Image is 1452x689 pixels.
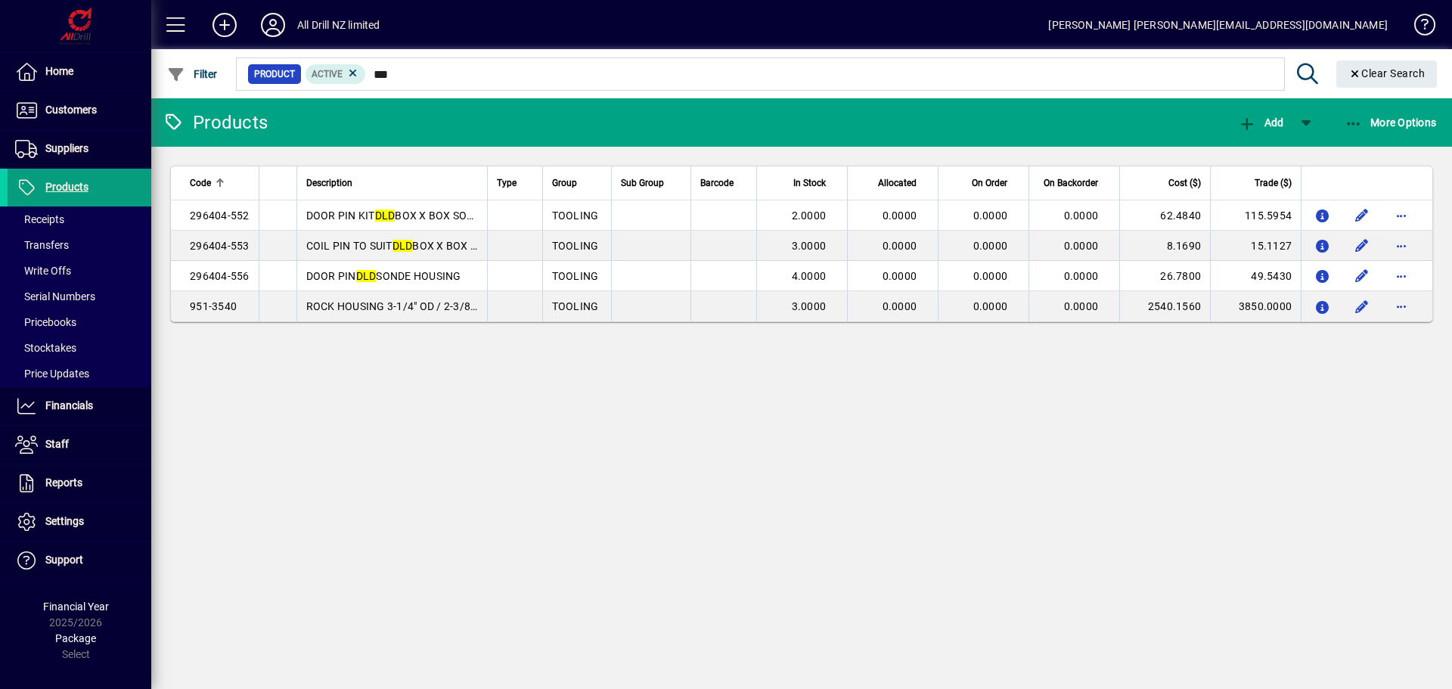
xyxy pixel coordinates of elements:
a: Write Offs [8,258,151,284]
button: More options [1389,203,1413,228]
a: Home [8,53,151,91]
div: Description [306,175,478,191]
span: 0.0000 [883,209,917,222]
a: Pricebooks [8,309,151,335]
em: DLD [375,209,396,222]
div: On Order [948,175,1021,191]
span: 0.0000 [883,300,917,312]
div: On Backorder [1038,175,1112,191]
span: Settings [45,515,84,527]
button: Edit [1350,234,1374,258]
a: Serial Numbers [8,284,151,309]
span: 0.0000 [1064,240,1099,252]
span: Filter [167,68,218,80]
span: Sub Group [621,175,664,191]
span: ROCK HOUSING 3-1/4" OD / 2-3/8" REG BOX X BOX (UNIVERSAL) [306,300,641,312]
span: Group [552,175,577,191]
button: Edit [1350,294,1374,318]
span: Cost ($) [1168,175,1201,191]
span: 296404-556 [190,270,250,282]
em: DLD [392,240,413,252]
span: Serial Numbers [15,290,95,303]
td: 62.4840 [1119,200,1210,231]
a: Suppliers [8,130,151,168]
span: TOOLING [552,270,599,282]
div: Group [552,175,602,191]
span: 4.0000 [792,270,827,282]
div: Barcode [700,175,747,191]
td: 2540.1560 [1119,291,1210,321]
span: Products [45,181,88,193]
button: Clear [1336,61,1438,88]
span: Home [45,65,73,77]
span: 0.0000 [1064,300,1099,312]
span: 0.0000 [883,270,917,282]
span: Stocktakes [15,342,76,354]
a: Reports [8,464,151,502]
button: Add [1234,109,1287,136]
span: 0.0000 [1064,209,1099,222]
a: Knowledge Base [1403,3,1433,52]
button: More Options [1341,109,1441,136]
a: Staff [8,426,151,464]
span: TOOLING [552,240,599,252]
div: All Drill NZ limited [297,13,380,37]
span: Description [306,175,352,191]
em: DLD [356,270,377,282]
span: Allocated [878,175,917,191]
span: Clear Search [1348,67,1426,79]
a: Price Updates [8,361,151,386]
span: DOOR PIN KIT BOX X BOX SONDE HOUSING 2 X ALLOY PINS & 2 X O-RINGS [306,209,692,222]
div: Type [497,175,533,191]
div: [PERSON_NAME] [PERSON_NAME][EMAIL_ADDRESS][DOMAIN_NAME] [1048,13,1388,37]
td: 8.1690 [1119,231,1210,261]
button: Filter [163,61,222,88]
span: Transfers [15,239,69,251]
span: Suppliers [45,142,88,154]
div: In Stock [766,175,839,191]
span: 0.0000 [973,240,1008,252]
a: Transfers [8,232,151,258]
span: On Order [972,175,1007,191]
span: TOOLING [552,300,599,312]
td: 3850.0000 [1210,291,1301,321]
span: TOOLING [552,209,599,222]
span: 0.0000 [973,209,1008,222]
span: 3.0000 [792,300,827,312]
span: 2.0000 [792,209,827,222]
td: 15.1127 [1210,231,1301,261]
span: In Stock [793,175,826,191]
button: More options [1389,294,1413,318]
span: Product [254,67,295,82]
span: Staff [45,438,69,450]
button: More options [1389,234,1413,258]
span: Trade ($) [1255,175,1292,191]
span: 296404-553 [190,240,250,252]
a: Customers [8,92,151,129]
div: Sub Group [621,175,681,191]
span: 296404-552 [190,209,250,222]
a: Settings [8,503,151,541]
span: Type [497,175,517,191]
span: Active [312,69,343,79]
button: More options [1389,264,1413,288]
span: Pricebooks [15,316,76,328]
mat-chip: Activation Status: Active [306,64,366,84]
span: Financials [45,399,93,411]
span: Write Offs [15,265,71,277]
span: Support [45,554,83,566]
td: 49.5430 [1210,261,1301,291]
span: Customers [45,104,97,116]
span: Package [55,632,96,644]
a: Financials [8,387,151,425]
span: Reports [45,476,82,489]
div: Products [163,110,268,135]
span: On Backorder [1044,175,1098,191]
button: Profile [249,11,297,39]
span: 951-3540 [190,300,237,312]
button: Edit [1350,203,1374,228]
span: 0.0000 [883,240,917,252]
a: Stocktakes [8,335,151,361]
button: Edit [1350,264,1374,288]
span: DOOR PIN SONDE HOUSING [306,270,461,282]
